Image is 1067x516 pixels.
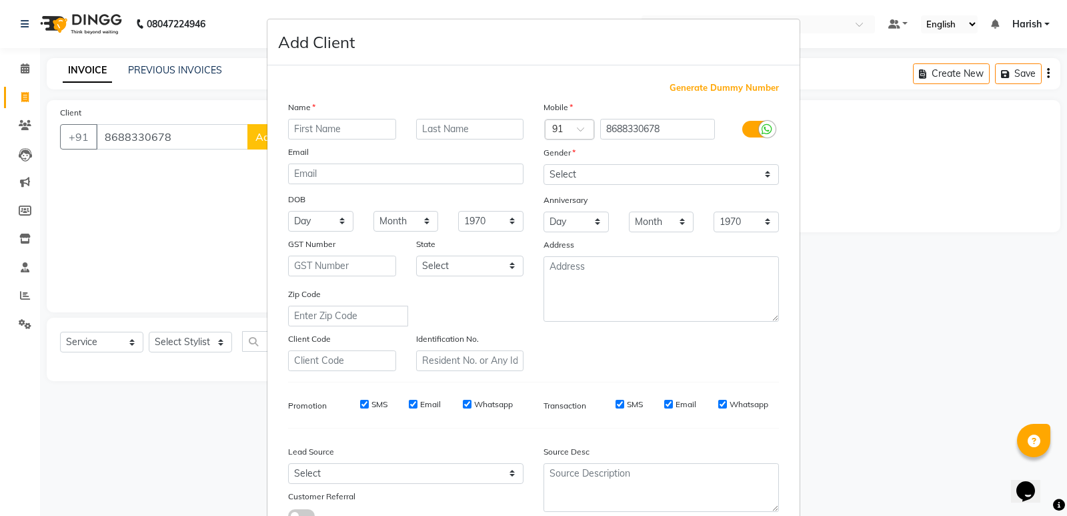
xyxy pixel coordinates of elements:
[474,399,513,411] label: Whatsapp
[544,446,590,458] label: Source Desc
[544,400,586,412] label: Transaction
[676,399,696,411] label: Email
[627,399,643,411] label: SMS
[288,119,396,140] input: First Name
[544,101,573,113] label: Mobile
[544,239,574,251] label: Address
[288,146,309,158] label: Email
[730,399,768,411] label: Whatsapp
[288,256,396,276] input: GST Number
[288,101,315,113] label: Name
[288,350,396,371] input: Client Code
[288,306,408,326] input: Enter Zip Code
[416,333,479,345] label: Identification No.
[288,288,321,300] label: Zip Code
[416,238,435,250] label: State
[288,400,327,412] label: Promotion
[670,81,779,95] span: Generate Dummy Number
[278,30,355,54] h4: Add Client
[288,491,355,503] label: Customer Referral
[544,147,576,159] label: Gender
[288,446,334,458] label: Lead Source
[288,238,335,250] label: GST Number
[371,399,387,411] label: SMS
[288,194,305,206] label: DOB
[420,399,441,411] label: Email
[544,194,588,206] label: Anniversary
[288,164,523,184] input: Email
[1011,463,1054,503] iframe: chat widget
[288,333,331,345] label: Client Code
[600,119,716,140] input: Mobile
[416,350,524,371] input: Resident No. or Any Id
[416,119,524,140] input: Last Name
